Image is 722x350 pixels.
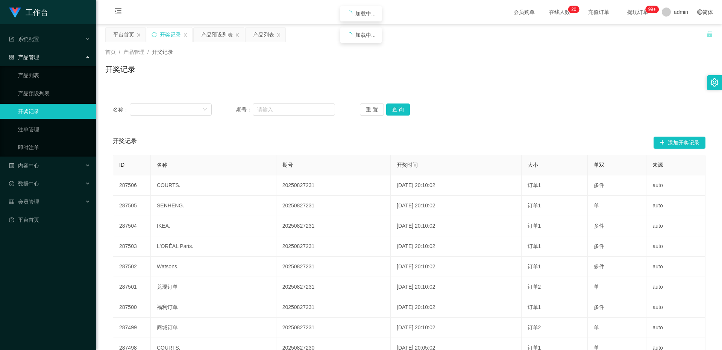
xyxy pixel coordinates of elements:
i: 图标: form [9,37,14,42]
td: 20250827231 [276,216,391,236]
td: 20250827231 [276,318,391,338]
td: 商城订单 [151,318,276,338]
span: 多件 [594,304,604,310]
span: 单双 [594,162,604,168]
i: 图标: table [9,199,14,204]
span: 数据中心 [9,181,39,187]
span: 在线人数 [545,9,574,15]
td: 福利订单 [151,297,276,318]
td: [DATE] 20:10:02 [391,257,522,277]
span: 产品管理 [9,54,39,60]
span: 订单1 [528,223,541,229]
td: COURTS. [151,175,276,196]
sup: 20 [568,6,579,13]
td: [DATE] 20:10:02 [391,277,522,297]
td: 20250827231 [276,175,391,196]
td: [DATE] 20:10:02 [391,318,522,338]
td: 287499 [113,318,151,338]
td: SENHENG. [151,196,276,216]
td: L'ORÉAL Paris. [151,236,276,257]
i: icon: loading [346,32,352,38]
span: 单 [594,324,599,330]
span: 开奖记录 [113,137,137,149]
i: 图标: appstore-o [9,55,14,60]
td: auto [646,175,705,196]
span: 多件 [594,243,604,249]
td: auto [646,297,705,318]
td: 287501 [113,277,151,297]
span: 名称 [157,162,167,168]
i: 图标: profile [9,163,14,168]
i: 图标: menu-fold [105,0,131,24]
td: 20250827231 [276,297,391,318]
h1: 开奖记录 [105,64,135,75]
span: 会员管理 [9,199,39,205]
span: 单 [594,202,599,208]
span: 多件 [594,182,604,188]
span: 订单1 [528,263,541,269]
td: 20250827231 [276,196,391,216]
span: 加载中... [355,32,376,38]
td: auto [646,257,705,277]
span: 大小 [528,162,538,168]
td: 287503 [113,236,151,257]
td: [DATE] 20:10:02 [391,196,522,216]
a: 即时注单 [18,140,90,155]
span: 多件 [594,263,604,269]
td: 287505 [113,196,151,216]
td: auto [646,277,705,297]
td: 20250827231 [276,277,391,297]
i: 图标: setting [710,78,719,87]
a: 产品预设列表 [18,86,90,101]
span: 充值订单 [584,9,613,15]
i: 图标: close [235,33,240,37]
span: 提现订单 [623,9,652,15]
span: ID [119,162,124,168]
td: 兑现订单 [151,277,276,297]
a: 开奖记录 [18,104,90,119]
span: 订单1 [528,304,541,310]
a: 注单管理 [18,122,90,137]
span: 来源 [652,162,663,168]
button: 查 询 [386,103,410,116]
td: [DATE] 20:10:02 [391,297,522,318]
td: auto [646,318,705,338]
td: 287502 [113,257,151,277]
div: 产品列表 [253,27,274,42]
i: icon: loading [346,11,352,17]
span: 产品管理 [123,49,144,55]
span: 开奖记录 [152,49,173,55]
span: 订单1 [528,202,541,208]
td: 287506 [113,175,151,196]
span: 系统配置 [9,36,39,42]
button: 图标: plus添加开奖记录 [654,137,705,149]
p: 0 [574,6,576,13]
p: 2 [571,6,574,13]
span: 开奖时间 [397,162,418,168]
sup: 981 [645,6,659,13]
a: 工作台 [9,9,48,15]
td: auto [646,236,705,257]
i: 图标: unlock [706,30,713,37]
span: 期号： [236,106,253,114]
span: 订单2 [528,324,541,330]
i: 图标: close [276,33,281,37]
span: 首页 [105,49,116,55]
div: 开奖记录 [160,27,181,42]
img: logo.9652507e.png [9,8,21,18]
span: 订单1 [528,182,541,188]
a: 产品列表 [18,68,90,83]
div: 产品预设列表 [201,27,233,42]
div: 平台首页 [113,27,134,42]
span: 内容中心 [9,163,39,169]
span: 期号 [282,162,293,168]
h1: 工作台 [26,0,48,24]
span: 订单2 [528,284,541,290]
span: 单 [594,284,599,290]
span: / [147,49,149,55]
span: 加载中... [355,11,376,17]
td: auto [646,196,705,216]
span: 订单1 [528,243,541,249]
td: IKEA. [151,216,276,236]
i: 图标: check-circle-o [9,181,14,186]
